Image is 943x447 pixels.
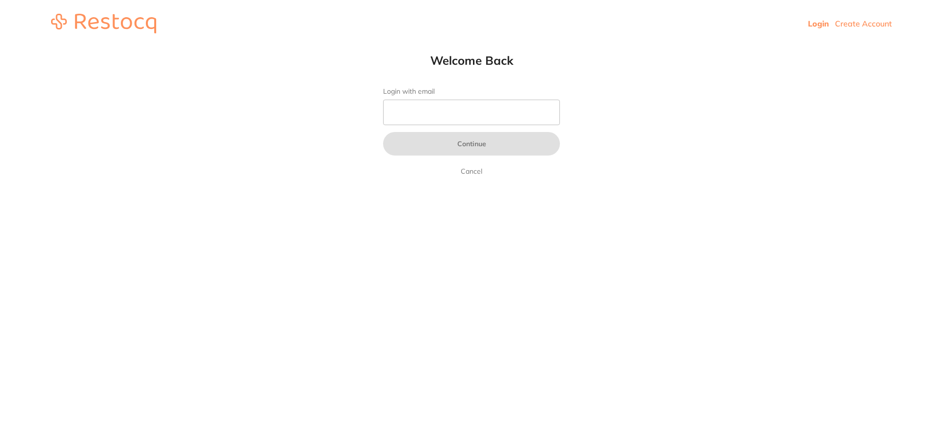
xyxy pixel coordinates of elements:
button: Continue [383,132,560,156]
a: Cancel [459,165,484,177]
label: Login with email [383,87,560,96]
a: Login [808,19,829,28]
a: Create Account [835,19,892,28]
img: restocq_logo.svg [51,14,156,33]
h1: Welcome Back [363,53,580,68]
